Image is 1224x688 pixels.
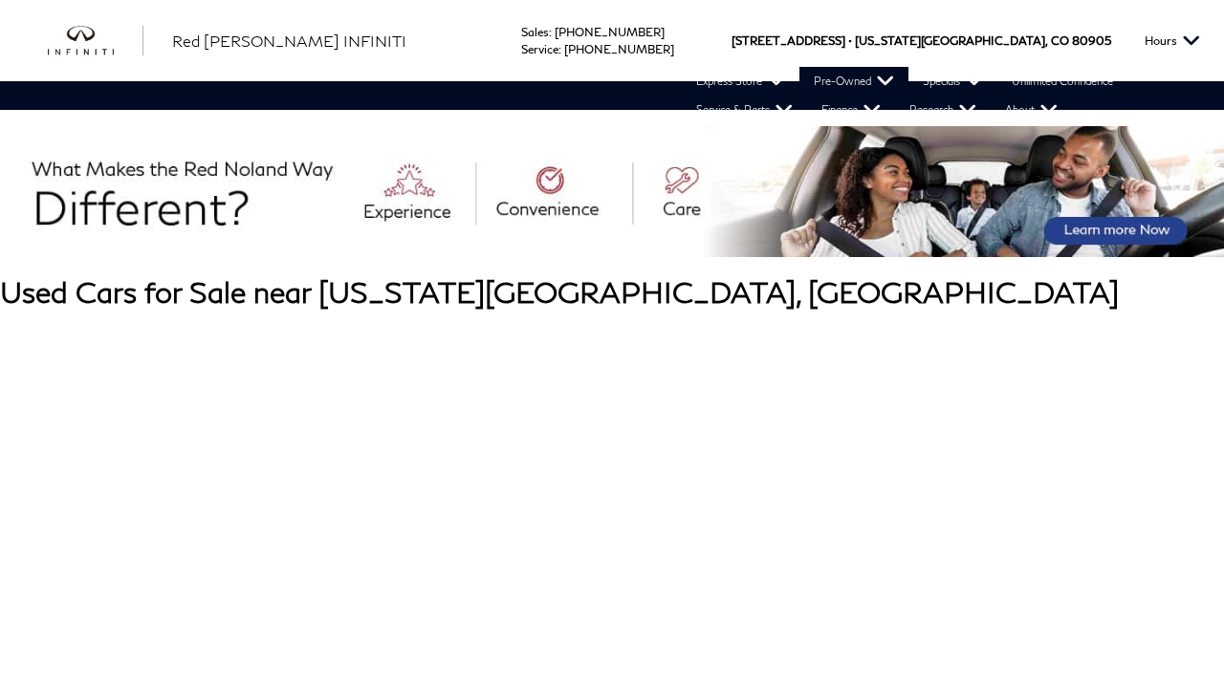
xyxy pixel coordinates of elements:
img: INFINITI [48,26,143,56]
a: [STREET_ADDRESS] • [US_STATE][GEOGRAPHIC_DATA], CO 80905 [732,33,1111,48]
a: [PHONE_NUMBER] [564,42,674,56]
a: infiniti [48,26,143,56]
a: [PHONE_NUMBER] [555,25,665,39]
a: Express Store [682,67,799,96]
a: Unlimited Confidence [997,67,1127,96]
nav: Main Navigation [19,67,1224,124]
a: Research [895,96,991,124]
span: : [558,42,561,56]
a: About [991,96,1072,124]
span: : [549,25,552,39]
a: Red [PERSON_NAME] INFINITI [172,30,406,53]
a: Pre-Owned [799,67,908,96]
span: Sales [521,25,549,39]
a: Service & Parts [682,96,807,124]
span: Service [521,42,558,56]
a: Specials [908,67,997,96]
a: Finance [807,96,895,124]
span: Red [PERSON_NAME] INFINITI [172,32,406,50]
